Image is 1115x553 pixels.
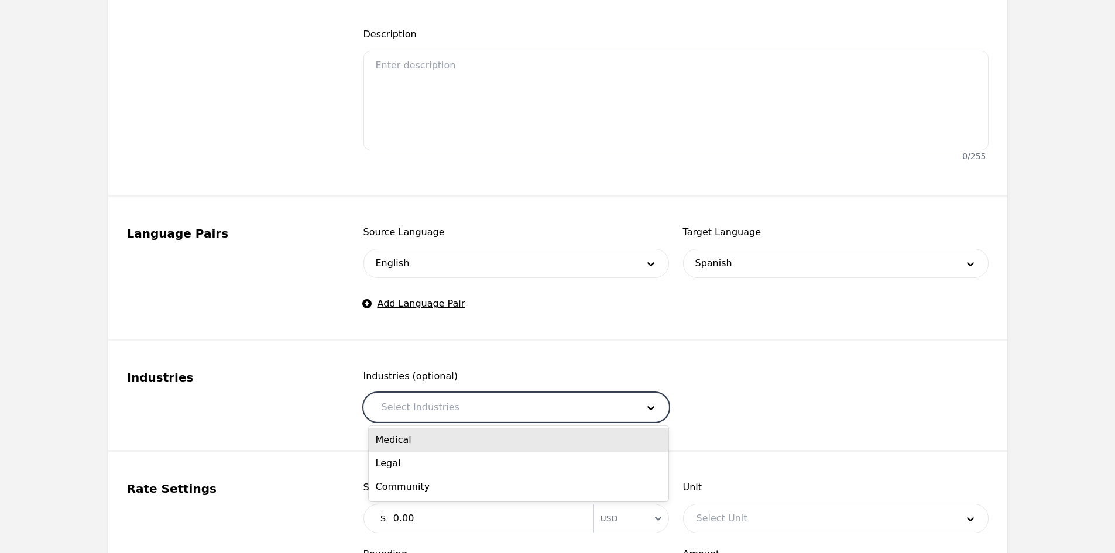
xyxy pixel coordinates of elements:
[363,297,465,311] button: Add Language Pair
[683,480,989,494] span: Unit
[127,480,335,497] legend: Rate Settings
[363,28,989,42] span: Description
[386,507,586,530] input: 0.00
[369,452,668,475] div: Legal
[363,369,669,383] span: Industries (optional)
[369,428,668,452] div: Medical
[127,225,335,242] legend: Language Pairs
[363,225,669,239] span: Source Language
[369,475,668,499] div: Community
[363,480,669,494] span: Standard Rate
[683,225,989,239] span: Target Language
[962,150,986,162] div: 0 / 255
[127,369,335,386] legend: Industries
[380,511,386,525] span: $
